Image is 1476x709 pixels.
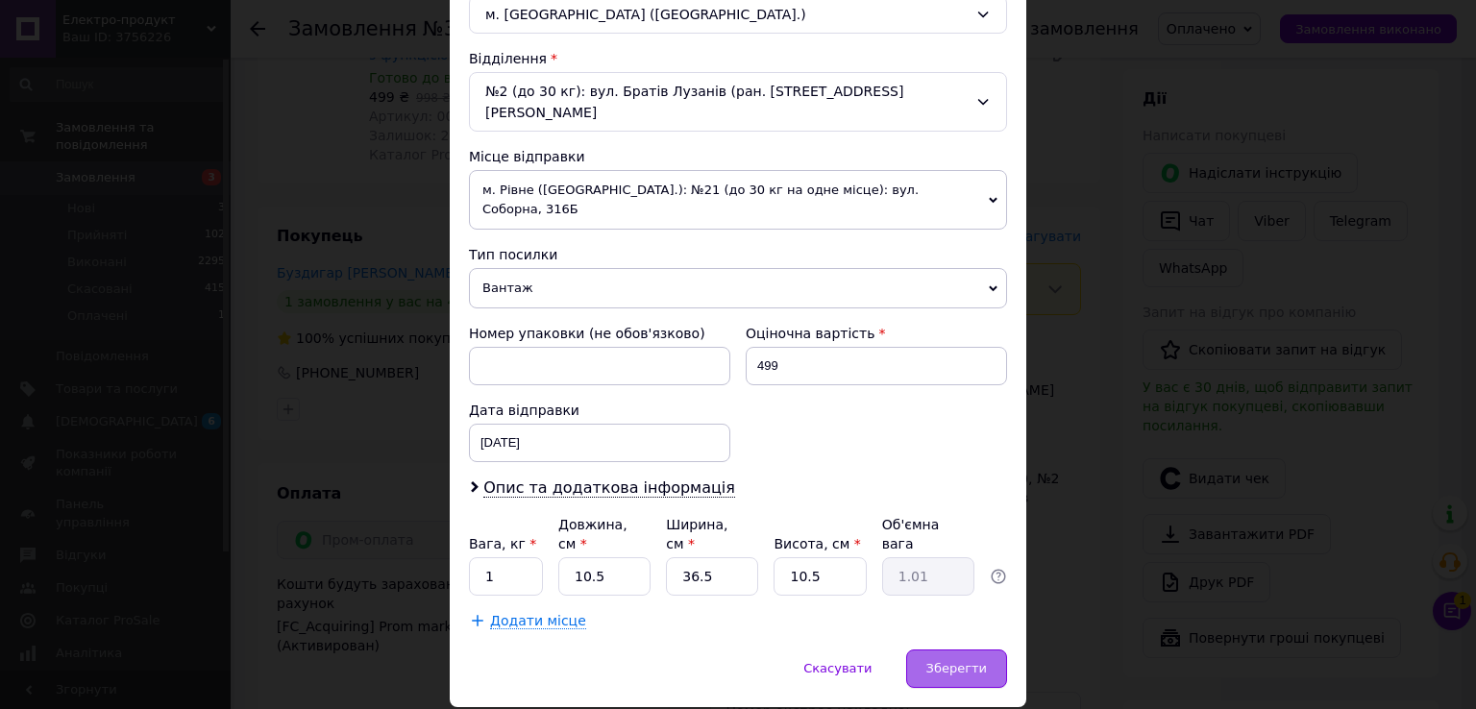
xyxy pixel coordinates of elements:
label: Довжина, см [558,517,627,551]
span: Тип посилки [469,247,557,262]
span: Вантаж [469,268,1007,308]
label: Вага, кг [469,536,536,551]
div: Об'ємна вага [882,515,974,553]
div: Відділення [469,49,1007,68]
label: Висота, см [774,536,860,551]
span: Скасувати [803,661,872,675]
div: Номер упаковки (не обов'язково) [469,324,730,343]
span: Місце відправки [469,149,585,164]
span: Опис та додаткова інформація [483,478,735,498]
span: Зберегти [926,661,987,675]
span: Додати місце [490,613,586,629]
span: м. Рівне ([GEOGRAPHIC_DATA].): №21 (до 30 кг на одне місце): вул. Соборна, 316Б [469,170,1007,230]
div: Дата відправки [469,401,730,420]
div: №2 (до 30 кг): вул. Братів Лузанів (ран. [STREET_ADDRESS][PERSON_NAME] [469,72,1007,132]
label: Ширина, см [666,517,727,551]
div: Оціночна вартість [746,324,1007,343]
